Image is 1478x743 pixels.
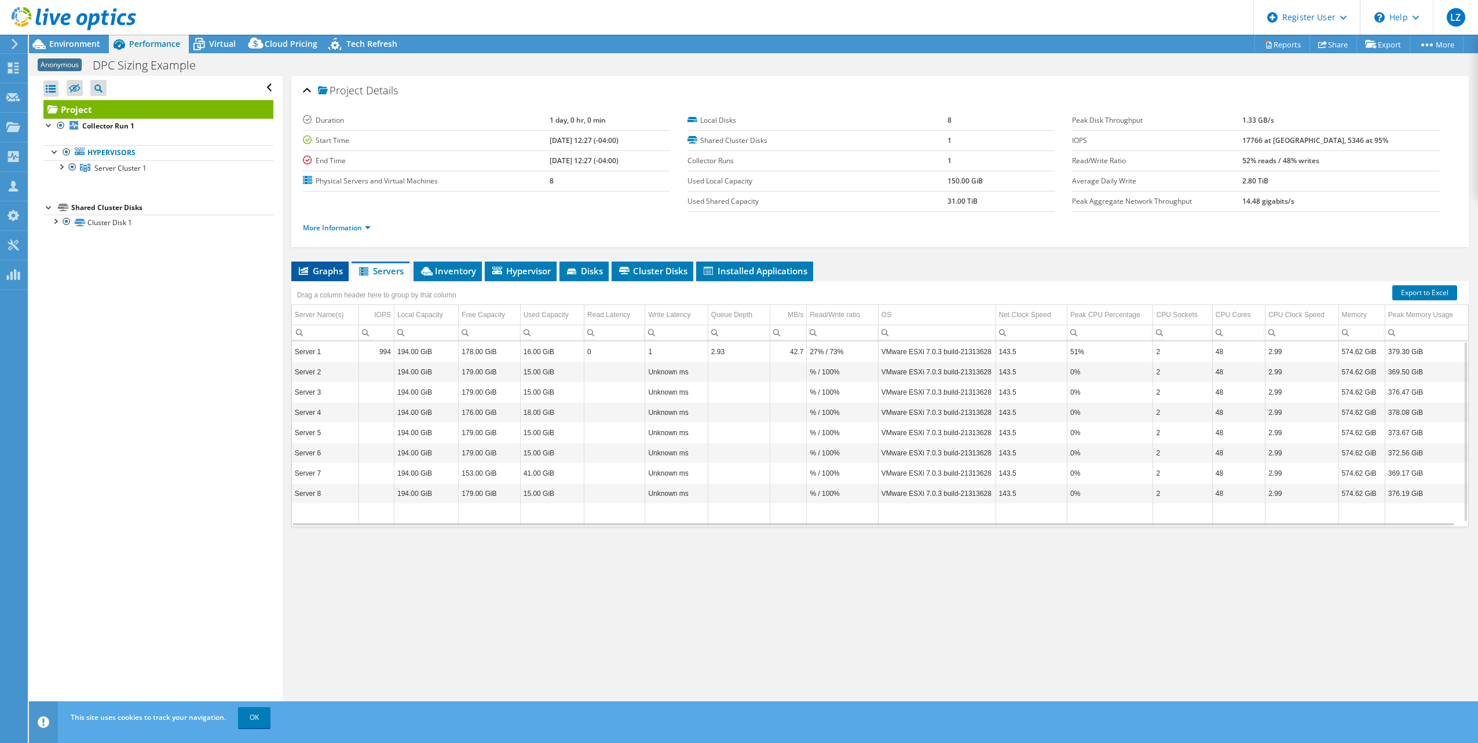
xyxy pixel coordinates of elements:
[366,83,398,97] span: Details
[1212,362,1265,382] td: Column CPU Cores, Value 48
[1153,325,1212,340] td: Column CPU Sockets, Filter cell
[1212,341,1265,362] td: Column CPU Cores, Value 48
[996,443,1067,463] td: Column Net Clock Speed, Value 143.5
[687,175,947,187] label: Used Local Capacity
[1342,308,1367,322] div: Memory
[292,443,358,463] td: Column Server Name(s), Value Server 6
[1153,305,1212,325] td: CPU Sockets Column
[1156,308,1197,322] div: CPU Sockets
[459,362,520,382] td: Column Free Capacity, Value 179.00 GiB
[520,463,584,483] td: Column Used Capacity, Value 41.00 GiB
[1212,463,1265,483] td: Column CPU Cores, Value 48
[294,287,459,303] div: Drag a column header here to group by that column
[587,308,630,322] div: Read Latency
[1242,196,1294,206] b: 14.48 gigabits/s
[346,38,397,49] span: Tech Refresh
[524,308,569,322] div: Used Capacity
[520,483,584,503] td: Column Used Capacity, Value 15.00 GiB
[1265,305,1338,325] td: CPU Clock Speed Column
[708,382,770,402] td: Column Queue Depth, Value
[292,422,358,443] td: Column Server Name(s), Value Server 5
[584,325,645,340] td: Column Read Latency, Filter cell
[358,402,394,422] td: Column IOPS, Value
[947,176,983,186] b: 150.00 GiB
[584,362,645,382] td: Column Read Latency, Value
[459,422,520,443] td: Column Free Capacity, Value 179.00 GiB
[584,422,645,443] td: Column Read Latency, Value
[459,483,520,503] td: Column Free Capacity, Value 179.00 GiB
[645,305,708,325] td: Write Latency Column
[292,305,358,325] td: Server Name(s) Column
[43,160,273,175] a: Server Cluster 1
[520,305,584,325] td: Used Capacity Column
[1338,362,1385,382] td: Column Memory, Value 574.62 GiB
[459,325,520,340] td: Column Free Capacity, Filter cell
[1153,341,1212,362] td: Column CPU Sockets, Value 2
[947,196,978,206] b: 31.00 TiB
[1153,483,1212,503] td: Column CPU Sockets, Value 2
[702,265,807,277] span: Installed Applications
[1388,308,1453,322] div: Peak Memory Usage
[687,196,947,207] label: Used Shared Capacity
[648,308,690,322] div: Write Latency
[687,115,947,126] label: Local Disks
[1338,382,1385,402] td: Column Memory, Value 574.62 GiB
[770,305,807,325] td: MB/s Column
[303,135,550,146] label: Start Time
[687,135,947,146] label: Shared Cluster Disks
[550,115,606,125] b: 1 day, 0 hr, 0 min
[878,362,996,382] td: Column OS, Value VMware ESXi 7.0.3 build-21313628
[292,362,358,382] td: Column Server Name(s), Value Server 2
[1072,175,1242,187] label: Average Daily Write
[1338,422,1385,443] td: Column Memory, Value 574.62 GiB
[807,341,878,362] td: Column Read/Write ratio, Value 27% / 73%
[357,265,404,277] span: Servers
[238,707,270,728] a: OK
[1072,155,1242,167] label: Read/Write Ratio
[1067,305,1153,325] td: Peak CPU Percentage Column
[394,325,458,340] td: Column Local Capacity, Filter cell
[878,402,996,422] td: Column OS, Value VMware ESXi 7.0.3 build-21313628
[645,382,708,402] td: Column Write Latency, Value Unknown ms
[1385,305,1468,325] td: Peak Memory Usage Column
[1338,305,1385,325] td: Memory Column
[358,463,394,483] td: Column IOPS, Value
[708,305,770,325] td: Queue Depth Column
[807,305,878,325] td: Read/Write ratio Column
[1410,35,1464,53] a: More
[996,305,1067,325] td: Net Clock Speed Column
[1385,443,1468,463] td: Column Peak Memory Usage, Value 372.56 GiB
[1265,362,1338,382] td: Column CPU Clock Speed, Value 2.99
[394,362,458,382] td: Column Local Capacity, Value 194.00 GiB
[49,38,100,49] span: Environment
[82,121,134,131] b: Collector Run 1
[292,341,358,362] td: Column Server Name(s), Value Server 1
[999,308,1051,322] div: Net Clock Speed
[1153,422,1212,443] td: Column CPU Sockets, Value 2
[807,463,878,483] td: Column Read/Write ratio, Value % / 100%
[459,382,520,402] td: Column Free Capacity, Value 179.00 GiB
[1338,402,1385,422] td: Column Memory, Value 574.62 GiB
[1067,341,1153,362] td: Column Peak CPU Percentage, Value 51%
[394,382,458,402] td: Column Local Capacity, Value 194.00 GiB
[996,382,1067,402] td: Column Net Clock Speed, Value 143.5
[459,443,520,463] td: Column Free Capacity, Value 179.00 GiB
[807,483,878,503] td: Column Read/Write ratio, Value % / 100%
[1072,196,1242,207] label: Peak Aggregate Network Throughput
[1254,35,1310,53] a: Reports
[708,341,770,362] td: Column Queue Depth, Value 2.93
[1265,341,1338,362] td: Column CPU Clock Speed, Value 2.99
[708,483,770,503] td: Column Queue Depth, Value
[291,281,1469,527] div: Data grid
[996,483,1067,503] td: Column Net Clock Speed, Value 143.5
[770,463,807,483] td: Column MB/s, Value
[43,215,273,230] a: Cluster Disk 1
[788,308,803,322] div: MB/s
[394,402,458,422] td: Column Local Capacity, Value 194.00 GiB
[1153,382,1212,402] td: Column CPU Sockets, Value 2
[1385,341,1468,362] td: Column Peak Memory Usage, Value 379.30 GiB
[645,443,708,463] td: Column Write Latency, Value Unknown ms
[394,422,458,443] td: Column Local Capacity, Value 194.00 GiB
[584,341,645,362] td: Column Read Latency, Value 0
[708,325,770,340] td: Column Queue Depth, Filter cell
